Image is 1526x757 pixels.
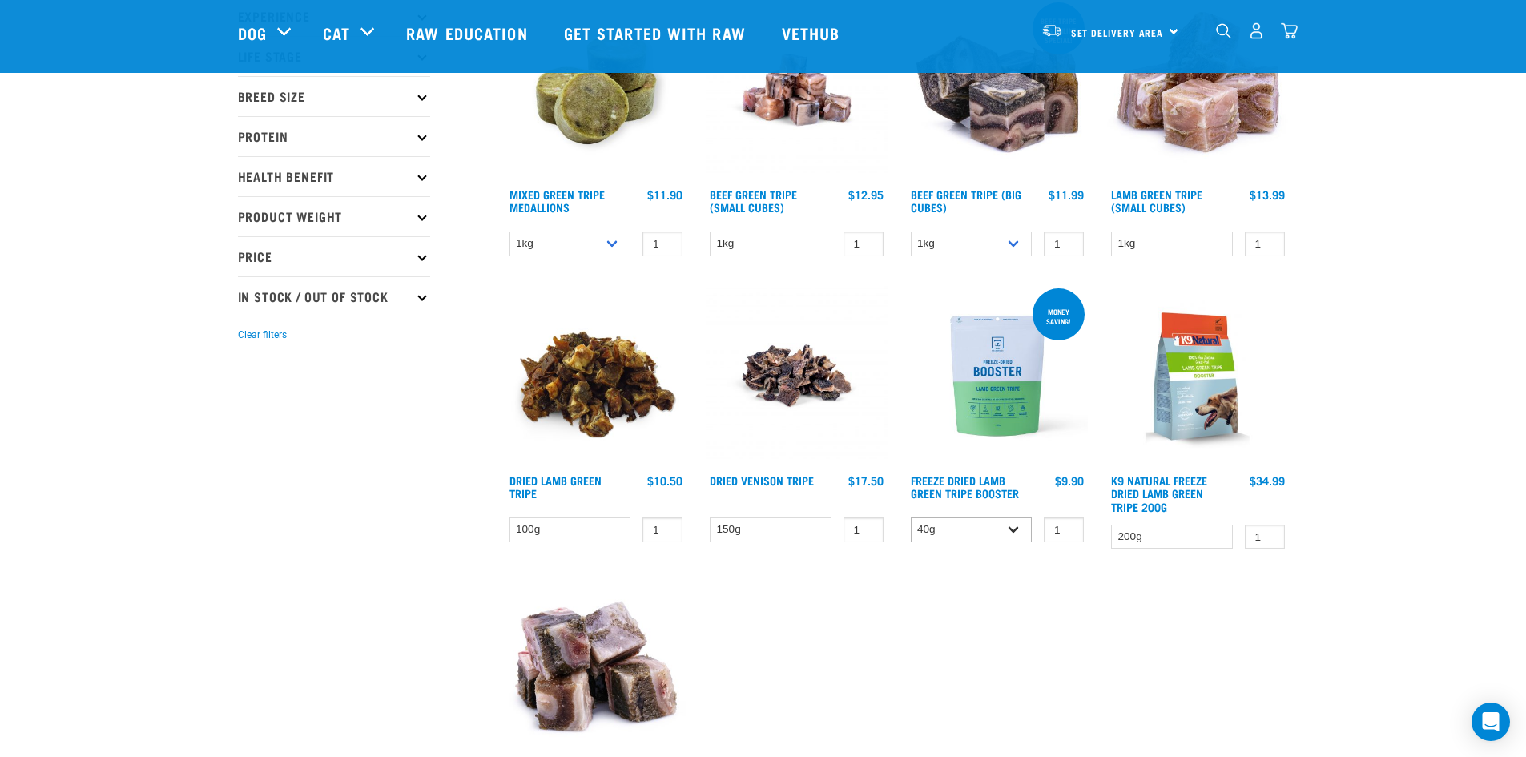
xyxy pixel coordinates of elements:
a: Beef Green Tripe (Small Cubes) [710,191,797,210]
div: Money saving! [1033,300,1085,333]
a: Dried Lamb Green Tripe [509,477,602,496]
img: home-icon@2x.png [1281,22,1298,39]
input: 1 [844,517,884,542]
div: $12.95 [848,188,884,201]
a: Dog [238,21,267,45]
img: Freeze Dried Lamb Green Tripe [907,285,1089,467]
p: In Stock / Out Of Stock [238,276,430,316]
input: 1 [1245,525,1285,550]
img: Pile Of Dried Lamb Tripe For Pets [505,285,687,467]
div: $13.99 [1250,188,1285,201]
a: K9 Natural Freeze Dried Lamb Green Tripe 200g [1111,477,1207,509]
span: Set Delivery Area [1071,30,1164,35]
div: $11.90 [647,188,682,201]
input: 1 [1245,232,1285,256]
div: $17.50 [848,474,884,487]
img: user.png [1248,22,1265,39]
input: 1 [642,232,682,256]
div: Open Intercom Messenger [1472,703,1510,741]
p: Product Weight [238,196,430,236]
button: Clear filters [238,328,287,342]
div: $11.99 [1049,188,1084,201]
img: home-icon-1@2x.png [1216,23,1231,38]
div: $10.50 [647,474,682,487]
div: $34.99 [1250,474,1285,487]
a: Get started with Raw [548,1,766,65]
img: K9 Square [1107,285,1289,467]
input: 1 [642,517,682,542]
a: Mixed Green Tripe Medallions [509,191,605,210]
img: van-moving.png [1041,23,1063,38]
p: Breed Size [238,76,430,116]
div: $9.90 [1055,474,1084,487]
a: Cat [323,21,350,45]
input: 1 [844,232,884,256]
input: 1 [1044,517,1084,542]
p: Protein [238,116,430,156]
a: Beef Green Tripe (Big Cubes) [911,191,1021,210]
img: Dried Vension Tripe 1691 [706,285,888,467]
p: Price [238,236,430,276]
a: Dried Venison Tripe [710,477,814,483]
a: Raw Education [390,1,547,65]
a: Vethub [766,1,860,65]
a: Freeze Dried Lamb Green Tripe Booster [911,477,1019,496]
a: Lamb Green Tripe (Small Cubes) [1111,191,1202,210]
p: Health Benefit [238,156,430,196]
input: 1 [1044,232,1084,256]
